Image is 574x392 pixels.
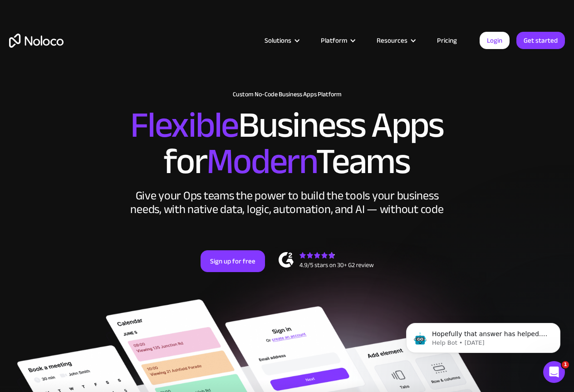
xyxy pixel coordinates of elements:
[516,32,565,49] a: Get started
[543,361,565,383] iframe: Intercom live chat
[365,35,426,46] div: Resources
[426,35,468,46] a: Pricing
[377,35,407,46] div: Resources
[9,34,64,48] a: home
[206,128,316,195] span: Modern
[562,361,569,368] span: 1
[130,91,238,159] span: Flexible
[9,107,565,180] h2: Business Apps for Teams
[9,91,565,98] h1: Custom No-Code Business Apps Platform
[392,304,574,367] iframe: Intercom notifications message
[321,35,347,46] div: Platform
[201,250,265,272] a: Sign up for free
[480,32,510,49] a: Login
[265,35,291,46] div: Solutions
[128,189,446,216] div: Give your Ops teams the power to build the tools your business needs, with native data, logic, au...
[309,35,365,46] div: Platform
[253,35,309,46] div: Solutions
